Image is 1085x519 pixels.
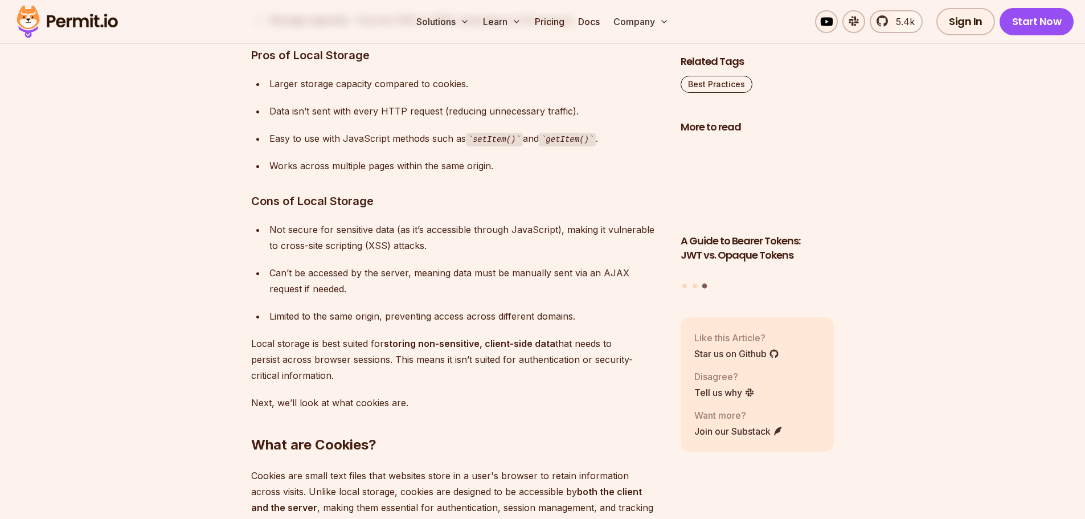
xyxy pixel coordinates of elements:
code: getItem() [539,133,596,146]
strong: storing non-sensitive, client-side data [384,338,555,349]
button: Company [609,10,673,33]
div: Limited to the same origin, preventing access across different domains. [269,308,662,324]
button: Go to slide 2 [693,284,697,288]
p: Disagree? [694,370,755,383]
p: Like this Article? [694,331,779,345]
a: Tell us why [694,386,755,399]
a: Pricing [530,10,569,33]
h3: Cons of Local Storage [251,192,662,210]
div: Posts [681,141,834,291]
div: Not secure for sensitive data (as it’s accessible through JavaScript), making it vulnerable to cr... [269,222,662,254]
div: Larger storage capacity compared to cookies. [269,76,662,92]
img: Permit logo [11,2,123,41]
p: Next, we’ll look at what cookies are. [251,395,662,411]
button: Go to slide 1 [682,284,687,288]
div: Easy to use with JavaScript methods such as and . [269,130,662,147]
img: A Guide to Bearer Tokens: JWT vs. Opaque Tokens [681,141,834,228]
a: Best Practices [681,76,752,93]
h3: A Guide to Bearer Tokens: JWT vs. Opaque Tokens [681,234,834,263]
p: Local storage is best suited for that needs to persist across browser sessions. This means it isn... [251,336,662,383]
a: Start Now [1000,8,1074,35]
button: Go to slide 3 [702,284,707,289]
button: Solutions [412,10,474,33]
div: Works across multiple pages within the same origin. [269,158,662,174]
button: Learn [478,10,526,33]
div: Can’t be accessed by the server, meaning data must be manually sent via an AJAX request if needed. [269,265,662,297]
li: 3 of 3 [681,141,834,277]
h2: More to read [681,120,834,134]
a: Star us on Github [694,347,779,361]
h2: What are Cookies? [251,390,662,454]
div: Data isn’t sent with every HTTP request (reducing unnecessary traffic). [269,103,662,119]
a: Sign In [936,8,995,35]
a: Join our Substack [694,424,783,438]
h2: Related Tags [681,55,834,69]
p: Want more? [694,408,783,422]
a: Docs [574,10,604,33]
a: 5.4k [870,10,923,33]
span: 5.4k [889,15,915,28]
code: setItem() [466,133,523,146]
h3: Pros of Local Storage [251,46,662,64]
